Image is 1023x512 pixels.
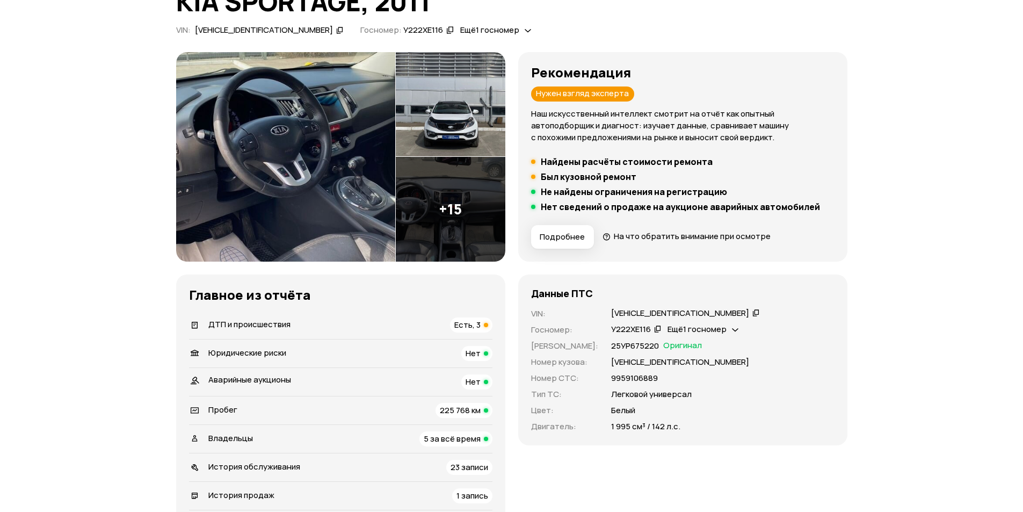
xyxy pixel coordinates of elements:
[176,24,191,35] span: VIN :
[403,25,443,36] div: У222ХЕ116
[603,230,771,242] a: На что обратить внимание при осмотре
[611,324,651,335] div: У222ХЕ116
[541,201,820,212] h5: Нет сведений о продаже на аукционе аварийных автомобилей
[531,421,598,432] p: Двигатель :
[531,86,634,102] div: Нужен взгляд эксперта
[540,232,585,242] span: Подробнее
[466,348,481,359] span: Нет
[208,404,237,415] span: Пробег
[456,490,488,501] span: 1 запись
[531,308,598,320] p: VIN :
[531,372,598,384] p: Номер СТС :
[531,324,598,336] p: Госномер :
[614,230,771,242] span: На что обратить внимание при осмотре
[668,323,727,335] span: Ещё 1 госномер
[451,461,488,473] span: 23 записи
[454,319,481,330] span: Есть, 3
[663,340,702,352] span: Оригинал
[531,287,593,299] h4: Данные ПТС
[208,432,253,444] span: Владельцы
[611,308,749,319] div: [VEHICLE_IDENTIFICATION_NUMBER]
[531,340,598,352] p: [PERSON_NAME] :
[531,356,598,368] p: Номер кузова :
[195,25,333,36] div: [VEHICLE_IDENTIFICATION_NUMBER]
[611,421,680,432] p: 1 995 см³ / 142 л.с.
[541,156,713,167] h5: Найдены расчёты стоимости ремонта
[611,356,749,368] p: [VEHICLE_IDENTIFICATION_NUMBER]
[541,186,727,197] h5: Не найдены ограничения на регистрацию
[531,405,598,416] p: Цвет :
[189,287,492,302] h3: Главное из отчёта
[208,489,274,501] span: История продаж
[460,24,519,35] span: Ещё 1 госномер
[360,24,402,35] span: Госномер:
[531,225,594,249] button: Подробнее
[611,340,659,352] p: 25УР675220
[440,405,481,416] span: 225 768 км
[424,433,481,444] span: 5 за всё время
[611,372,658,384] p: 9959106889
[531,65,835,80] h3: Рекомендация
[208,374,291,385] span: Аварийные аукционы
[611,388,692,400] p: Легковой универсал
[208,347,286,358] span: Юридические риски
[208,461,300,472] span: История обслуживания
[208,319,291,330] span: ДТП и происшествия
[541,171,636,182] h5: Был кузовной ремонт
[611,405,635,416] p: Белый
[531,388,598,400] p: Тип ТС :
[466,376,481,387] span: Нет
[531,108,835,143] p: Наш искусственный интеллект смотрит на отчёт как опытный автоподборщик и диагност: изучает данные...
